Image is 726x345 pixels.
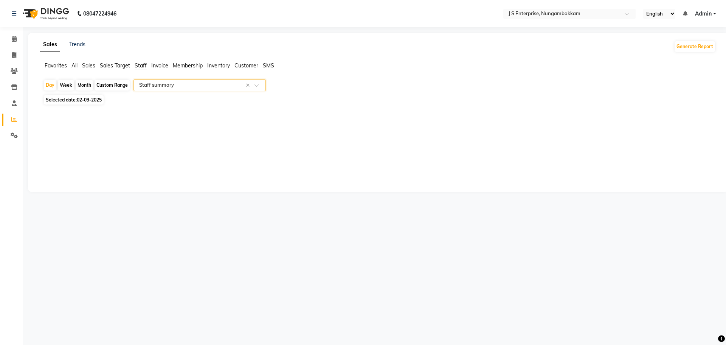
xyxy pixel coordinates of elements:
[151,62,168,69] span: Invoice
[234,62,258,69] span: Customer
[207,62,230,69] span: Inventory
[263,62,274,69] span: SMS
[83,3,116,24] b: 08047224946
[69,41,85,48] a: Trends
[82,62,95,69] span: Sales
[173,62,203,69] span: Membership
[675,41,715,52] button: Generate Report
[58,80,74,91] div: Week
[95,80,130,91] div: Custom Range
[44,80,56,91] div: Day
[19,3,71,24] img: logo
[135,62,147,69] span: Staff
[77,97,102,103] span: 02-09-2025
[71,62,78,69] span: All
[695,10,712,18] span: Admin
[100,62,130,69] span: Sales Target
[76,80,93,91] div: Month
[40,38,60,52] a: Sales
[246,81,252,89] span: Clear all
[44,95,104,105] span: Selected date:
[45,62,67,69] span: Favorites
